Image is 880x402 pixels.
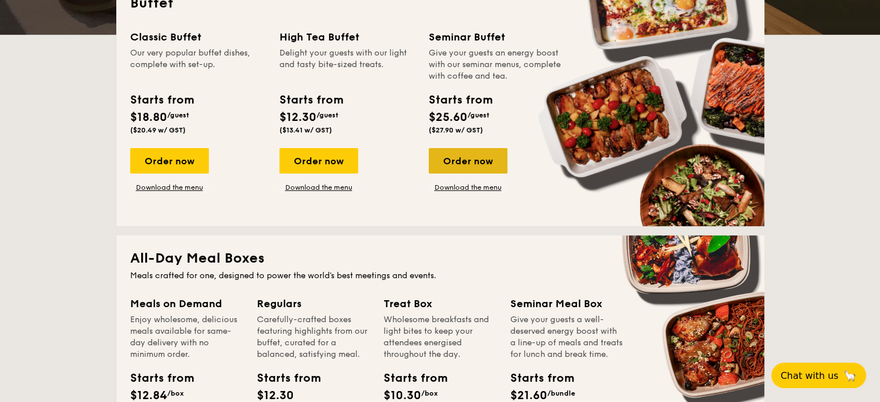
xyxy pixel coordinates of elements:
[547,389,575,397] span: /bundle
[429,148,507,174] div: Order now
[279,183,358,192] a: Download the menu
[130,126,186,134] span: ($20.49 w/ GST)
[130,47,266,82] div: Our very popular buffet dishes, complete with set-up.
[257,296,370,312] div: Regulars
[279,126,332,134] span: ($13.41 w/ GST)
[429,126,483,134] span: ($27.90 w/ GST)
[429,91,492,109] div: Starts from
[130,296,243,312] div: Meals on Demand
[510,370,562,387] div: Starts from
[843,369,857,382] span: 🦙
[510,296,623,312] div: Seminar Meal Box
[467,111,489,119] span: /guest
[279,29,415,45] div: High Tea Buffet
[421,389,438,397] span: /box
[130,110,167,124] span: $18.80
[257,314,370,360] div: Carefully-crafted boxes featuring highlights from our buffet, curated for a balanced, satisfying ...
[279,148,358,174] div: Order now
[130,29,266,45] div: Classic Buffet
[429,47,564,82] div: Give your guests an energy boost with our seminar menus, complete with coffee and tea.
[130,91,193,109] div: Starts from
[279,47,415,82] div: Delight your guests with our light and tasty bite-sized treats.
[384,370,436,387] div: Starts from
[130,249,750,268] h2: All-Day Meal Boxes
[279,91,343,109] div: Starts from
[130,270,750,282] div: Meals crafted for one, designed to power the world's best meetings and events.
[130,148,209,174] div: Order now
[167,389,184,397] span: /box
[510,314,623,360] div: Give your guests a well-deserved energy boost with a line-up of meals and treats for lunch and br...
[130,370,182,387] div: Starts from
[429,183,507,192] a: Download the menu
[384,296,496,312] div: Treat Box
[257,370,309,387] div: Starts from
[130,183,209,192] a: Download the menu
[279,110,316,124] span: $12.30
[771,363,866,388] button: Chat with us🦙
[429,29,564,45] div: Seminar Buffet
[780,370,838,381] span: Chat with us
[384,314,496,360] div: Wholesome breakfasts and light bites to keep your attendees energised throughout the day.
[429,110,467,124] span: $25.60
[167,111,189,119] span: /guest
[130,314,243,360] div: Enjoy wholesome, delicious meals available for same-day delivery with no minimum order.
[316,111,338,119] span: /guest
